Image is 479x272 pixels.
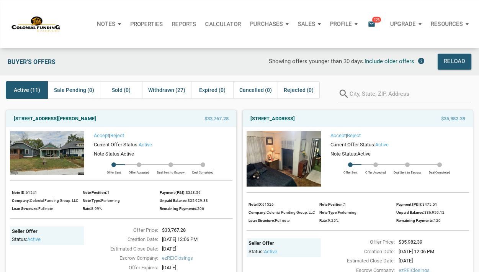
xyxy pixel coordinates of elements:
[30,198,78,203] span: Colonial Funding Group, LLC
[269,58,365,65] span: Showing offers younger than 30 days.
[80,236,159,243] div: Creation Date:
[338,85,350,102] i: search
[91,206,102,211] span: 8.99%
[357,151,371,157] span: Active
[26,190,37,195] span: 61541
[347,133,361,138] a: Reject
[12,236,27,242] span: Status:
[80,245,159,253] div: Estimated Close Date:
[160,198,188,203] span: Unpaid Balance:
[293,13,325,36] button: Sales
[390,167,425,175] div: Deal Sent to Escrow
[422,202,437,206] span: $475.51
[94,151,121,157] span: Note Status:
[361,167,390,175] div: Offer Accepted
[14,85,40,95] span: Active (11)
[425,167,454,175] div: Deal Completed
[444,57,465,66] div: Reload
[426,13,473,36] button: Resources
[248,249,264,254] span: Status:
[262,202,274,206] span: 61526
[396,202,422,206] span: Payment (P&I):
[317,238,395,246] div: Offer Price:
[248,202,262,206] span: Note ID:
[100,81,142,99] div: Sold (0)
[245,13,293,36] a: Purchases
[275,218,289,223] span: Full note
[372,16,381,23] span: 126
[330,133,346,138] a: Accept
[160,206,197,211] span: Remaining Payments:
[199,85,226,95] span: Expired (0)
[319,218,328,223] span: Rate:
[27,236,41,242] span: active
[121,151,134,157] span: Active
[248,240,319,247] div: Seller Offer
[197,206,204,211] span: 206
[438,54,471,70] button: Reload
[172,21,196,28] p: Reports
[112,85,131,95] span: Sold (0)
[367,20,376,28] i: email
[110,133,124,138] a: Reject
[107,190,110,195] span: 1
[191,81,233,99] div: Expired (0)
[264,249,277,254] span: active
[395,257,473,265] div: [DATE]
[365,58,414,65] span: Include older offers
[319,202,344,206] span: Note Position:
[6,81,48,99] div: Active (11)
[330,142,375,147] span: Current Offer Status:
[188,198,208,203] span: $35,929.33
[188,167,217,175] div: Deal Completed
[434,218,441,223] span: 120
[278,81,320,99] div: Rejected (0)
[83,190,107,195] span: Note Position:
[125,167,153,175] div: Offer Accepted
[80,226,159,234] div: Offer Price:
[14,114,96,123] a: [STREET_ADDRESS][PERSON_NAME]
[103,167,125,175] div: Offer Sent
[317,257,395,265] div: Estimated Close Date:
[97,21,115,28] p: Notes
[395,238,473,246] div: $35,982.39
[130,21,163,28] p: Properties
[248,210,266,215] span: Company:
[239,85,272,95] span: Cancelled (0)
[350,85,471,102] input: City, State, ZIP, Address
[139,142,152,147] span: active
[158,226,236,234] div: $33,767.28
[330,151,357,157] span: Note Status:
[80,254,159,262] div: Escrow Company:
[80,264,159,272] div: Offer Expires:
[158,236,236,243] div: [DATE] 12:06 PM
[83,198,101,203] span: Note Type:
[396,218,434,223] span: Remaining Payments:
[266,210,315,215] span: Colonial Funding Group, LLC
[11,16,60,32] img: NoteUnlimited
[12,228,82,235] div: Seller Offer
[396,210,424,215] span: Unpaid Balance:
[317,248,395,256] div: Creation Date:
[12,190,26,195] span: Note ID:
[153,167,188,175] div: Deal Sent to Escrow
[325,13,362,36] a: Profile
[248,218,275,223] span: Loan Structure:
[126,13,167,36] a: Properties
[375,142,389,147] span: active
[148,85,185,95] span: Withdrawn (27)
[319,210,338,215] span: Note Type:
[94,133,124,138] span: |
[205,21,241,28] p: Calculator
[158,245,236,253] div: [DATE]
[38,206,53,211] span: Full note
[92,13,126,36] button: Notes
[340,167,361,175] div: Offer Sent
[10,131,84,175] img: 575434
[83,206,91,211] span: Rate:
[386,13,426,36] a: Upgrade
[328,218,338,223] span: 9.25%
[54,85,94,95] span: Sale Pending (0)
